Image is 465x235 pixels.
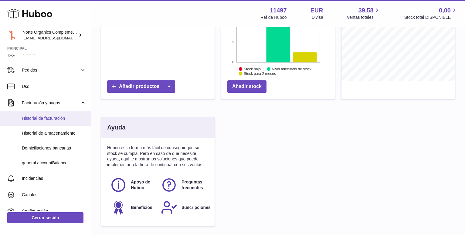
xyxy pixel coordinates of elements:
[311,6,323,15] strong: EUR
[161,199,205,216] a: Suscripciones
[22,208,86,214] span: Configuración
[22,192,86,198] span: Canales
[232,40,234,44] text: 2
[244,67,261,71] text: Stock bajo
[110,199,155,216] a: Beneficios
[7,212,83,223] a: Cerrar sesión
[232,60,234,64] text: 0
[7,31,16,40] img: norteorganics@gmail.com
[22,67,80,73] span: Pedidos
[22,84,86,89] span: Uso
[161,177,205,193] a: Preguntas frecuentes
[312,15,323,20] div: Divisa
[182,179,205,191] span: Preguntas frecuentes
[244,72,276,76] text: Stock para 2 meses
[107,145,209,168] p: Huboo es la forma más fácil de conseguir que su stock se cumpla. Pero en caso de que necesite ayu...
[22,176,86,181] span: Incidencias
[22,116,86,121] span: Historial de facturación
[22,145,86,151] span: Domiciliaciones bancarias
[182,205,211,210] span: Suscripciones
[131,179,154,191] span: Apoyo de Huboo
[22,29,77,41] div: Norte Organics Complementos Alimenticios S.L.
[404,15,458,20] span: Stock total DISPONIBLE
[22,100,80,106] span: Facturación y pagos
[347,6,381,20] a: 39,58 Ventas totales
[22,130,86,136] span: Historial de almacenamiento
[110,177,155,193] a: Apoyo de Huboo
[227,80,266,93] a: Añadir stock
[358,6,374,15] span: 39,58
[270,6,287,15] strong: 11497
[439,6,451,15] span: 0,00
[404,6,458,20] a: 0,00 Stock total DISPONIBLE
[107,123,125,132] h3: Ayuda
[347,15,381,20] span: Ventas totales
[22,160,86,166] span: general.accountBalance
[272,67,312,71] text: Nivel adecuado de stock
[131,205,152,210] span: Beneficios
[260,15,287,20] div: Ref de Huboo
[107,80,175,93] a: Añadir productos
[22,35,89,40] span: [EMAIL_ADDRESS][DOMAIN_NAME]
